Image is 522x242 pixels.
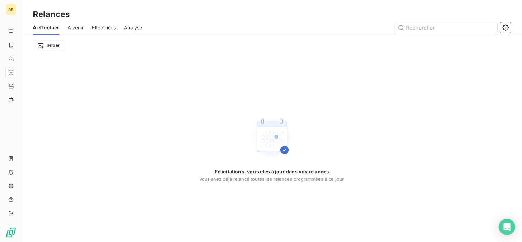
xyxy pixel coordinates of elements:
span: Analyse [124,24,142,31]
span: À venir [68,24,84,31]
h3: Relances [33,8,70,21]
span: Effectuées [92,24,116,31]
img: Empty state [250,116,294,160]
span: Félicitations, vous êtes à jour dans vos relances [215,168,329,175]
span: À effectuer [33,24,59,31]
img: Logo LeanPay [5,227,16,238]
div: Open Intercom Messenger [499,219,515,235]
span: Vous avez déjà relancé toutes les relances programmées à ce jour. [199,176,345,182]
input: Rechercher [395,22,497,33]
div: DE [5,4,16,15]
button: Filtrer [33,40,64,51]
